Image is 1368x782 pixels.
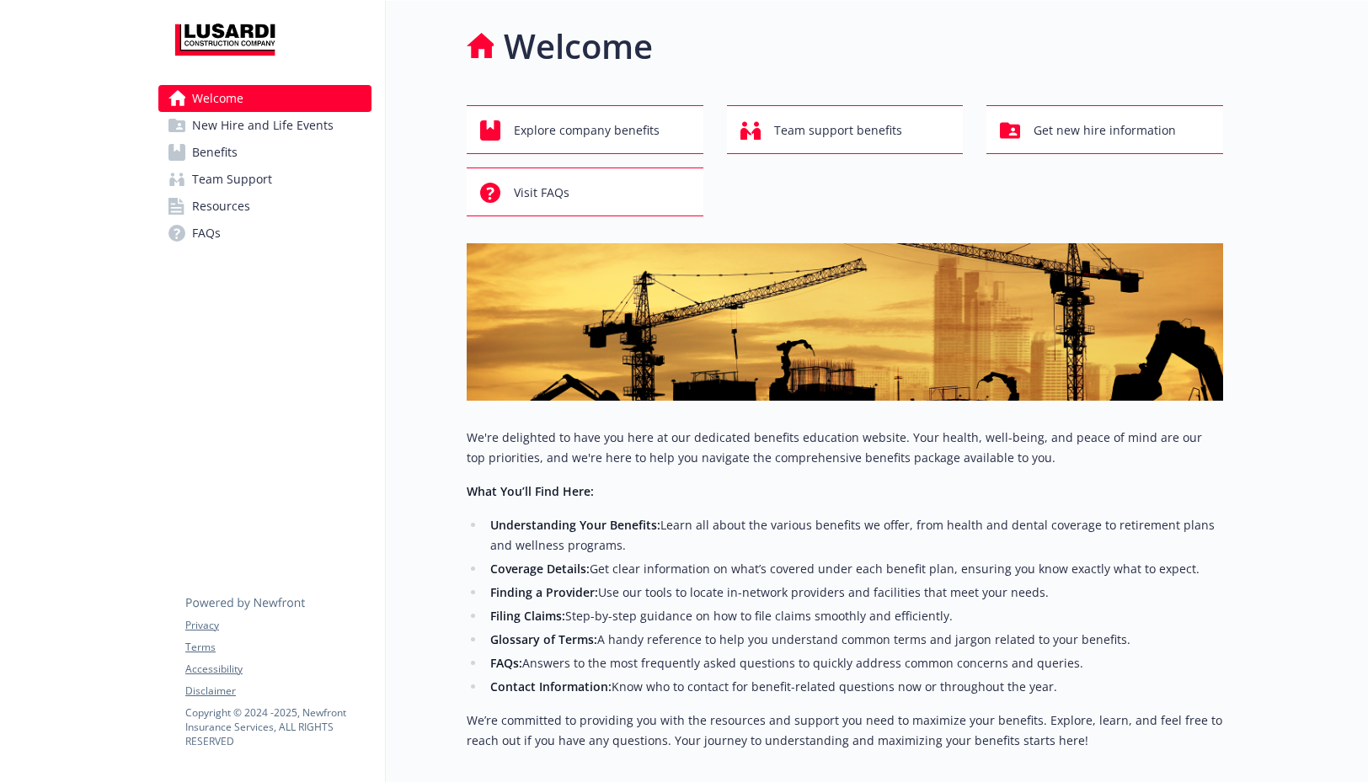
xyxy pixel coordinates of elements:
[185,618,371,633] a: Privacy
[727,105,964,154] button: Team support benefits
[467,105,703,154] button: Explore company benefits
[467,168,703,216] button: Visit FAQs
[774,114,902,146] span: Team support benefits
[185,640,371,655] a: Terms
[514,114,660,146] span: Explore company benefits
[158,139,371,166] a: Benefits
[986,105,1223,154] button: Get new hire information
[490,631,597,647] strong: Glossary of Terms:
[158,166,371,193] a: Team Support
[185,684,371,699] a: Disclaimer
[192,166,272,193] span: Team Support
[490,584,598,600] strong: Finding a Provider:
[490,655,522,671] strong: FAQs:
[467,483,594,499] strong: What You’ll Find Here:
[158,85,371,112] a: Welcome
[185,705,371,748] p: Copyright © 2024 - 2025 , Newfront Insurance Services, ALL RIGHTS RESERVED
[192,85,243,112] span: Welcome
[192,220,221,247] span: FAQs
[467,428,1223,468] p: We're delighted to have you here at our dedicated benefits education website. Your health, well-b...
[158,112,371,139] a: New Hire and Life Events
[485,653,1223,673] li: Answers to the most frequently asked questions to quickly address common concerns and queries.
[485,583,1223,603] li: Use our tools to locate in-network providers and facilities that meet your needs.
[192,193,250,220] span: Resources
[485,515,1223,556] li: Learn all about the various benefits we offer, from health and dental coverage to retirement plan...
[158,193,371,220] a: Resources
[485,630,1223,650] li: A handy reference to help you understand common terms and jargon related to your benefits.
[504,21,653,72] h1: Welcome
[490,561,590,577] strong: Coverage Details:
[192,112,334,139] span: New Hire and Life Events
[490,678,612,694] strong: Contact Information:
[158,220,371,247] a: FAQs
[485,559,1223,579] li: Get clear information on what’s covered under each benefit plan, ensuring you know exactly what t...
[185,662,371,677] a: Accessibility
[467,243,1223,401] img: overview page banner
[514,177,569,209] span: Visit FAQs
[467,710,1223,751] p: We’re committed to providing you with the resources and support you need to maximize your benefit...
[485,606,1223,626] li: Step-by-step guidance on how to file claims smoothly and efficiently.
[192,139,238,166] span: Benefits
[1034,114,1176,146] span: Get new hire information
[485,677,1223,697] li: Know who to contact for benefit-related questions now or throughout the year.
[490,517,660,533] strong: Understanding Your Benefits:
[490,608,565,624] strong: Filing Claims:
